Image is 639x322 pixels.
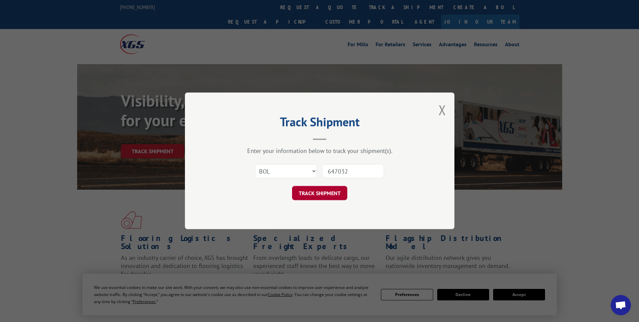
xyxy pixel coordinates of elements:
h2: Track Shipment [219,117,421,130]
div: Enter your information below to track your shipment(s). [219,147,421,155]
input: Number(s) [322,164,384,179]
button: TRACK SHIPMENT [292,186,347,200]
button: Close modal [439,101,446,119]
div: Open chat [611,295,631,315]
